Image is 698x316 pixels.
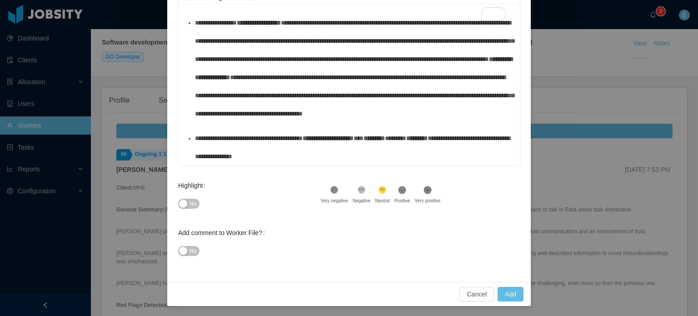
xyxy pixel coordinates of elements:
button: Highlight [178,199,199,209]
div: Neutral [375,197,389,204]
div: Negative [353,197,370,204]
div: Very positive [415,197,441,204]
label: Highlight [178,182,209,189]
button: Cancel [459,287,494,301]
div: Positive [394,197,410,204]
label: Add comment to Worker File? [178,229,269,236]
button: Add [498,287,523,301]
button: Add comment to Worker File? [178,246,199,256]
span: No [189,199,196,208]
div: Very negative [320,197,348,204]
span: No [189,246,196,256]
